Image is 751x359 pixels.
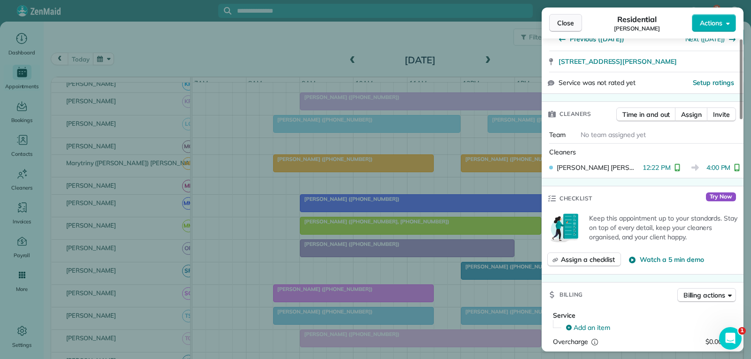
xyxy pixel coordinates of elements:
[553,337,634,346] div: Overcharge
[616,107,676,122] button: Time in and out
[705,337,722,346] span: $0.00
[559,57,738,66] a: [STREET_ADDRESS][PERSON_NAME]
[707,107,736,122] button: Invite
[570,34,624,44] span: Previous ([DATE])
[617,14,657,25] span: Residential
[549,14,582,32] button: Close
[560,320,736,335] button: Add an item
[589,214,738,242] p: Keep this appointment up to your standards. Stay on top of every detail, keep your cleaners organ...
[559,34,624,44] button: Previous ([DATE])
[559,194,592,203] span: Checklist
[685,34,736,44] button: Next ([DATE])
[706,192,736,202] span: Try Now
[640,255,704,264] span: Watch a 5 min demo
[685,35,725,43] a: Next ([DATE])
[561,255,615,264] span: Assign a checklist
[574,323,610,332] span: Add an item
[547,252,621,267] button: Assign a checklist
[713,110,730,119] span: Invite
[706,163,731,172] span: 4:00 PM
[700,18,722,28] span: Actions
[557,163,639,172] span: [PERSON_NAME] [PERSON_NAME]
[675,107,708,122] button: Assign
[681,110,702,119] span: Assign
[738,327,746,335] span: 1
[557,18,574,28] span: Close
[643,163,671,172] span: 12:22 PM
[559,290,583,299] span: Billing
[581,130,646,139] span: No team assigned yet
[559,78,636,88] span: Service was not rated yet
[614,25,660,32] span: [PERSON_NAME]
[553,311,575,320] span: Service
[559,109,591,119] span: Cleaners
[628,255,704,264] button: Watch a 5 min demo
[559,57,677,66] span: [STREET_ADDRESS][PERSON_NAME]
[549,148,576,156] span: Cleaners
[549,130,566,139] span: Team
[622,110,670,119] span: Time in and out
[693,78,735,87] button: Setup ratings
[683,290,725,300] span: Billing actions
[719,327,742,350] iframe: Intercom live chat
